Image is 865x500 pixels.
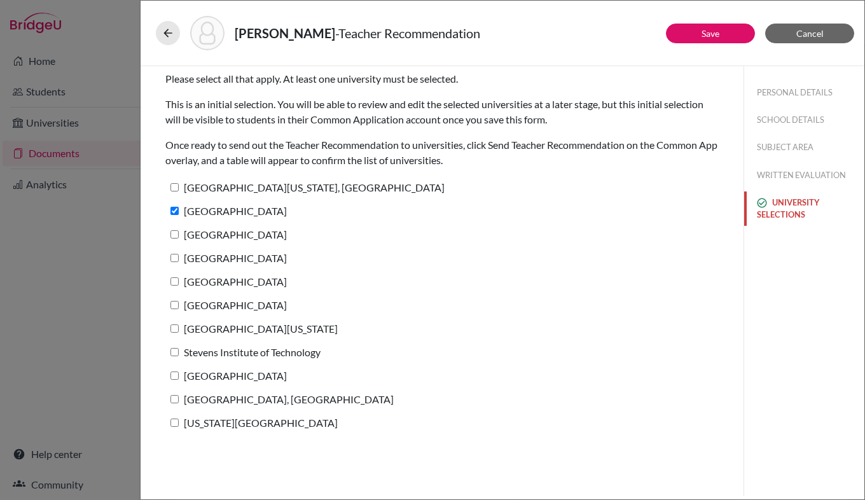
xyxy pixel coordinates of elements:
[170,230,179,239] input: [GEOGRAPHIC_DATA]
[170,324,179,333] input: [GEOGRAPHIC_DATA][US_STATE]
[170,183,179,191] input: [GEOGRAPHIC_DATA][US_STATE], [GEOGRAPHIC_DATA]
[744,136,864,158] button: SUBJECT AREA
[165,202,287,220] label: [GEOGRAPHIC_DATA]
[170,372,179,380] input: [GEOGRAPHIC_DATA]
[165,137,719,168] p: Once ready to send out the Teacher Recommendation to universities, click Send Teacher Recommendat...
[165,343,321,361] label: Stevens Institute of Technology
[165,296,287,314] label: [GEOGRAPHIC_DATA]
[757,198,767,208] img: check_circle_outline-e4d4ac0f8e9136db5ab2.svg
[744,164,864,186] button: WRITTEN EVALUATION
[170,254,179,262] input: [GEOGRAPHIC_DATA]
[165,225,287,244] label: [GEOGRAPHIC_DATA]
[335,25,480,41] span: - Teacher Recommendation
[170,301,179,309] input: [GEOGRAPHIC_DATA]
[165,71,719,87] p: Please select all that apply. At least one university must be selected.
[170,207,179,215] input: [GEOGRAPHIC_DATA]
[170,419,179,427] input: [US_STATE][GEOGRAPHIC_DATA]
[170,277,179,286] input: [GEOGRAPHIC_DATA]
[165,272,287,291] label: [GEOGRAPHIC_DATA]
[170,348,179,356] input: Stevens Institute of Technology
[165,97,719,127] p: This is an initial selection. You will be able to review and edit the selected universities at a ...
[170,395,179,403] input: [GEOGRAPHIC_DATA], [GEOGRAPHIC_DATA]
[744,109,864,131] button: SCHOOL DETAILS
[165,413,338,432] label: [US_STATE][GEOGRAPHIC_DATA]
[165,319,338,338] label: [GEOGRAPHIC_DATA][US_STATE]
[165,390,394,408] label: [GEOGRAPHIC_DATA], [GEOGRAPHIC_DATA]
[744,191,864,226] button: UNIVERSITY SELECTIONS
[165,366,287,385] label: [GEOGRAPHIC_DATA]
[744,81,864,104] button: PERSONAL DETAILS
[235,25,335,41] strong: [PERSON_NAME]
[165,178,445,197] label: [GEOGRAPHIC_DATA][US_STATE], [GEOGRAPHIC_DATA]
[165,249,287,267] label: [GEOGRAPHIC_DATA]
